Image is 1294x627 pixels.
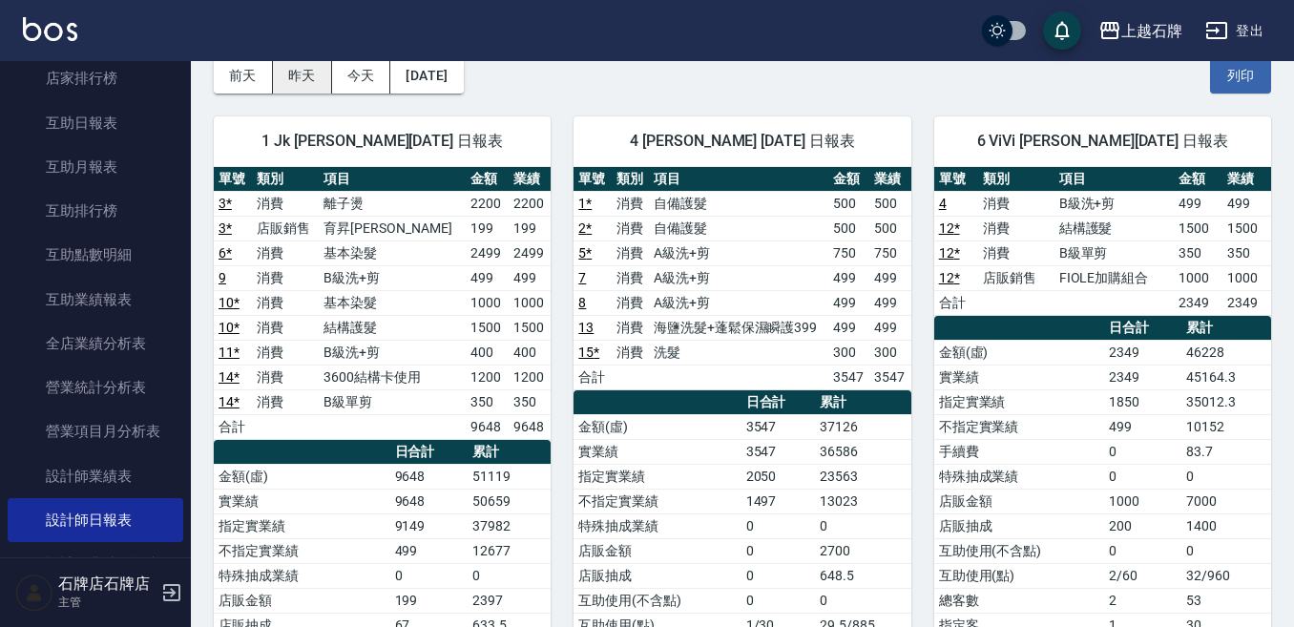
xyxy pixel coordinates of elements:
div: 上越石牌 [1121,19,1182,43]
td: 不指定實業績 [214,538,390,563]
td: 實業績 [934,365,1104,389]
td: 750 [828,240,869,265]
td: 2050 [741,464,815,489]
td: 洗髮 [649,340,828,365]
td: 35012.3 [1181,389,1271,414]
td: 2 [1104,588,1181,613]
td: 0 [1104,439,1181,464]
td: 350 [1222,240,1271,265]
td: 特殊抽成業績 [934,464,1104,489]
td: 0 [1181,464,1271,489]
th: 業績 [869,167,910,192]
td: 499 [390,538,468,563]
th: 金額 [466,167,509,192]
a: 營業統計分析表 [8,366,183,409]
td: 1000 [466,290,509,315]
td: 500 [869,191,910,216]
a: 7 [578,270,586,285]
button: 列印 [1210,58,1271,94]
td: 基本染髮 [319,290,466,315]
td: 500 [828,216,869,240]
td: B級洗+剪 [319,265,466,290]
td: 350 [1174,240,1222,265]
td: 消費 [612,240,649,265]
h5: 石牌店石牌店 [58,575,156,594]
td: 3547 [869,365,910,389]
td: 互助使用(點) [934,563,1104,588]
td: 0 [1104,464,1181,489]
td: 自備護髮 [649,191,828,216]
td: 2349 [1104,365,1181,389]
td: 1400 [1181,513,1271,538]
td: 46228 [1181,340,1271,365]
td: 消費 [252,389,319,414]
td: 1000 [1174,265,1222,290]
td: 0 [815,513,911,538]
p: 主管 [58,594,156,611]
td: 1500 [509,315,552,340]
a: 9 [219,270,226,285]
td: 499 [869,265,910,290]
td: B級洗+剪 [1054,191,1175,216]
th: 業績 [1222,167,1271,192]
td: 消費 [252,290,319,315]
td: 499 [1104,414,1181,439]
a: 互助排行榜 [8,189,183,233]
td: 消費 [252,265,319,290]
td: 0 [741,588,815,613]
td: 消費 [612,191,649,216]
button: 前天 [214,58,273,94]
td: 指定實業績 [214,513,390,538]
td: 海鹽洗髮+蓬鬆保濕瞬護399 [649,315,828,340]
button: 上越石牌 [1091,11,1190,51]
td: 店販抽成 [574,563,741,588]
td: FIOLE加購組合 [1054,265,1175,290]
td: 合計 [574,365,611,389]
th: 業績 [509,167,552,192]
td: 499 [869,290,910,315]
a: 全店業績分析表 [8,322,183,366]
th: 類別 [978,167,1054,192]
td: 消費 [978,240,1054,265]
th: 單號 [214,167,252,192]
table: a dense table [214,167,551,440]
th: 類別 [612,167,649,192]
td: 499 [1222,191,1271,216]
td: 2397 [468,588,551,613]
td: 648.5 [815,563,911,588]
td: 9648 [390,464,468,489]
td: 499 [828,290,869,315]
td: 不指定實業績 [574,489,741,513]
span: 6 ViVi [PERSON_NAME][DATE] 日報表 [957,132,1248,151]
td: 0 [1181,538,1271,563]
td: 0 [741,563,815,588]
td: 店販銷售 [978,265,1054,290]
td: 消費 [252,340,319,365]
button: 昨天 [273,58,332,94]
td: A級洗+剪 [649,290,828,315]
td: 499 [828,315,869,340]
td: 7000 [1181,489,1271,513]
td: 37126 [815,414,911,439]
a: 4 [939,196,947,211]
td: 1500 [1222,216,1271,240]
td: 消費 [612,340,649,365]
td: 0 [815,588,911,613]
a: 8 [578,295,586,310]
td: 13023 [815,489,911,513]
img: Person [15,574,53,612]
td: 1000 [509,290,552,315]
img: Logo [23,17,77,41]
td: 32/960 [1181,563,1271,588]
td: 51119 [468,464,551,489]
td: 2200 [466,191,509,216]
td: 消費 [612,216,649,240]
td: 消費 [612,290,649,315]
td: 199 [390,588,468,613]
td: 2349 [1222,290,1271,315]
td: 結構護髮 [319,315,466,340]
button: 登出 [1198,13,1271,49]
td: 1500 [1174,216,1222,240]
td: 3547 [828,365,869,389]
a: 互助業績報表 [8,278,183,322]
